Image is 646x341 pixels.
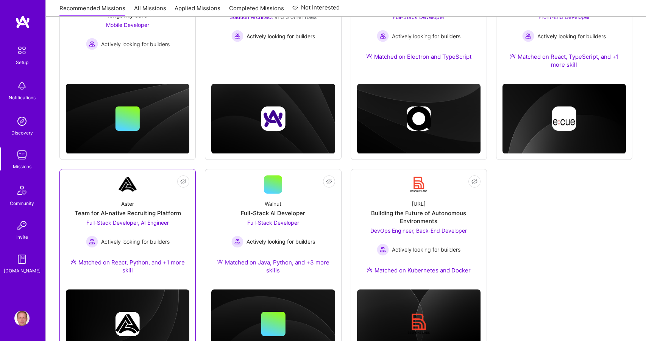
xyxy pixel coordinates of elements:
i: icon EyeClosed [471,178,477,185]
div: Team for AI-native Recruiting Platform [75,209,181,217]
div: Building the Future of Autonomous Environments [357,209,481,225]
a: Recommended Missions [59,4,125,17]
img: Actively looking for builders [86,236,98,248]
span: Actively looking for builders [101,40,170,48]
img: Community [13,181,31,199]
img: Ateam Purple Icon [367,267,373,273]
a: Applied Missions [175,4,220,17]
a: Not Interested [292,3,340,17]
div: Matched on React, TypeScript, and +1 more skill [502,53,626,69]
img: Company logo [261,106,285,131]
span: Actively looking for builders [247,32,315,40]
div: Setup [16,58,28,66]
a: Company LogoAsterTeam for AI-native Recruiting PlatformFull-Stack Developer, AI Engineer Actively... [66,175,189,283]
span: Full-Stack Developer, AI Engineer [86,219,169,226]
div: Community [10,199,34,207]
img: Ateam Purple Icon [510,53,516,59]
img: Actively looking for builders [377,30,389,42]
img: setup [14,42,30,58]
img: Actively looking for builders [231,236,243,248]
a: WalnutFull-Stack AI DeveloperFull-Stack Developer Actively looking for buildersActively looking f... [211,175,335,283]
div: Invite [16,233,28,241]
span: Actively looking for builders [537,32,606,40]
div: Notifications [9,94,36,102]
img: cover [502,84,626,154]
div: Full-Stack AI Developer [241,209,305,217]
span: Actively looking for builders [101,238,170,246]
img: cover [357,84,481,153]
a: Company Logo[URL]Building the Future of Autonomous EnvironmentsDevOps Engineer, Back-End Develope... [357,175,481,283]
a: User Avatar [12,311,31,326]
span: Full-Stack Developer [393,14,445,20]
img: Actively looking for builders [86,38,98,50]
img: Actively looking for builders [231,30,243,42]
img: Actively looking for builders [522,30,534,42]
span: DevOps Engineer, Back-End Developer [370,227,467,234]
img: Company logo [407,106,431,131]
div: Discovery [11,129,33,137]
img: Invite [14,218,30,233]
img: cover [66,84,189,153]
img: logo [15,15,30,29]
span: and 3 other roles [275,14,317,20]
img: teamwork [14,147,30,163]
div: Matched on React, Python, and +1 more skill [66,258,189,274]
img: guide book [14,252,30,267]
span: Front-End Developer [538,14,590,20]
span: Solution Architect [229,14,273,20]
div: Matched on Java, Python, and +3 more skills [211,258,335,274]
div: [URL] [412,200,426,208]
div: Matched on Kubernetes and Docker [367,266,471,274]
img: Ateam Purple Icon [366,53,372,59]
img: cover [211,84,335,153]
img: discovery [14,114,30,129]
img: Ateam Purple Icon [217,259,223,265]
span: Actively looking for builders [247,238,315,246]
div: Walnut [265,200,281,208]
i: icon EyeClosed [326,178,332,185]
div: Missions [13,163,31,170]
span: Actively looking for builders [392,32,460,40]
img: User Avatar [14,311,30,326]
span: Actively looking for builders [392,246,460,253]
div: Aster [121,200,134,208]
div: [DOMAIN_NAME] [4,267,41,275]
span: Full-Stack Developer [247,219,299,226]
img: Company logo [115,312,140,336]
img: Company Logo [410,175,428,194]
img: Company logo [407,312,431,336]
i: icon EyeClosed [180,178,186,185]
img: Ateam Purple Icon [70,259,76,265]
span: Mobile Developer [106,22,149,28]
img: Actively looking for builders [377,244,389,256]
div: Matched on Electron and TypeScript [366,53,471,61]
img: bell [14,78,30,94]
img: Company logo [552,106,576,131]
img: Company Logo [119,175,137,194]
a: All Missions [134,4,166,17]
a: Completed Missions [229,4,284,17]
